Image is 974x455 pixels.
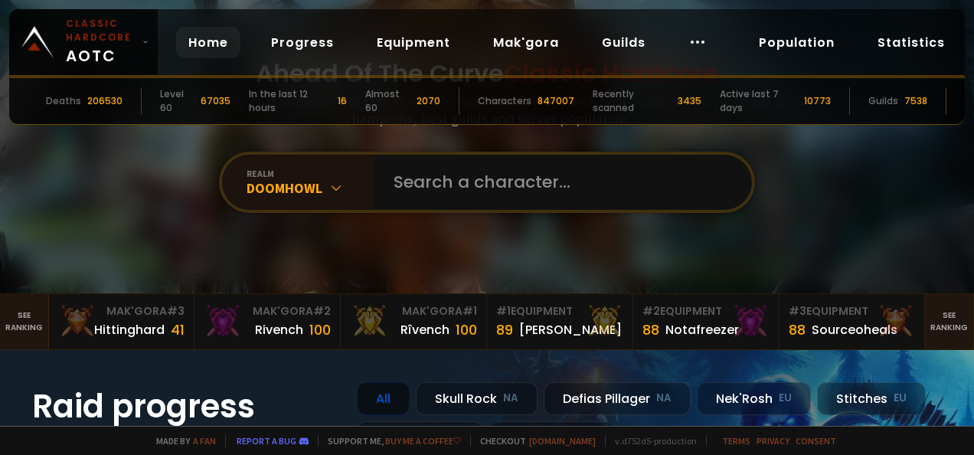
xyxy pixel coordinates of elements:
div: Active last 7 days [720,87,798,115]
span: AOTC [66,17,136,67]
div: Almost 60 [365,87,410,115]
div: Doomhowl [357,421,483,454]
span: v. d752d5 - production [605,435,697,447]
div: realm [247,168,375,179]
span: Made by [147,435,216,447]
a: Mak'Gora#2Rivench100 [194,294,341,349]
div: Skull Rock [416,382,538,415]
a: Buy me a coffee [385,435,461,447]
div: Mak'Gora [58,303,185,319]
div: Guilds [868,94,898,108]
a: Guilds [590,27,658,58]
div: Rîvench [400,320,449,339]
small: NA [503,391,518,406]
a: Consent [796,435,836,447]
div: 7538 [904,94,927,108]
div: 16 [338,94,347,108]
a: Privacy [757,435,789,447]
div: 100 [456,319,477,340]
div: Stitches [817,382,926,415]
a: Classic HardcoreAOTC [9,9,158,75]
div: Mak'Gora [204,303,331,319]
a: Seeranking [925,294,974,349]
div: Equipment [789,303,916,319]
h1: Raid progress [32,382,338,430]
span: # 2 [642,303,660,319]
small: EU [894,391,907,406]
span: # 1 [496,303,511,319]
a: Equipment [364,27,462,58]
span: Support me, [318,435,461,447]
span: # 3 [789,303,806,319]
div: In the last 12 hours [249,87,332,115]
div: 100 [309,319,331,340]
div: Doomhowl [247,179,375,197]
a: [DOMAIN_NAME] [529,435,596,447]
div: 3435 [678,94,701,108]
a: Home [176,27,240,58]
div: Sourceoheals [812,320,897,339]
div: All [357,382,410,415]
a: a fan [193,435,216,447]
div: [PERSON_NAME] [519,320,622,339]
div: 10773 [804,94,831,108]
div: 2070 [417,94,440,108]
small: Classic Hardcore [66,17,136,44]
div: Equipment [496,303,623,319]
a: Statistics [865,27,957,58]
a: Progress [259,27,346,58]
div: Rivench [255,320,303,339]
a: #3Equipment88Sourceoheals [780,294,926,349]
div: Mak'Gora [350,303,477,319]
div: Deaths [46,94,81,108]
small: NA [656,391,672,406]
div: Soulseeker [489,421,615,454]
span: # 1 [462,303,477,319]
div: Hittinghard [94,320,165,339]
div: Nek'Rosh [697,382,811,415]
div: 88 [789,319,806,340]
div: 88 [642,319,659,340]
a: Mak'Gora#3Hittinghard41 [49,294,195,349]
span: # 3 [167,303,185,319]
div: 67035 [201,94,230,108]
span: # 2 [313,303,331,319]
a: Mak'Gora#1Rîvench100 [341,294,487,349]
div: Level 60 [160,87,194,115]
input: Search a character... [384,155,734,210]
a: Terms [722,435,750,447]
a: Mak'gora [481,27,571,58]
div: Equipment [642,303,770,319]
div: 206530 [87,94,123,108]
small: EU [779,391,792,406]
a: Population [747,27,847,58]
div: Notafreezer [665,320,739,339]
div: Characters [478,94,531,108]
a: #1Equipment89[PERSON_NAME] [487,294,633,349]
a: #2Equipment88Notafreezer [633,294,780,349]
div: Recently scanned [593,87,672,115]
div: 847007 [538,94,574,108]
div: 89 [496,319,513,340]
div: Defias Pillager [544,382,691,415]
div: 41 [171,319,185,340]
a: Report a bug [237,435,296,447]
span: Checkout [470,435,596,447]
